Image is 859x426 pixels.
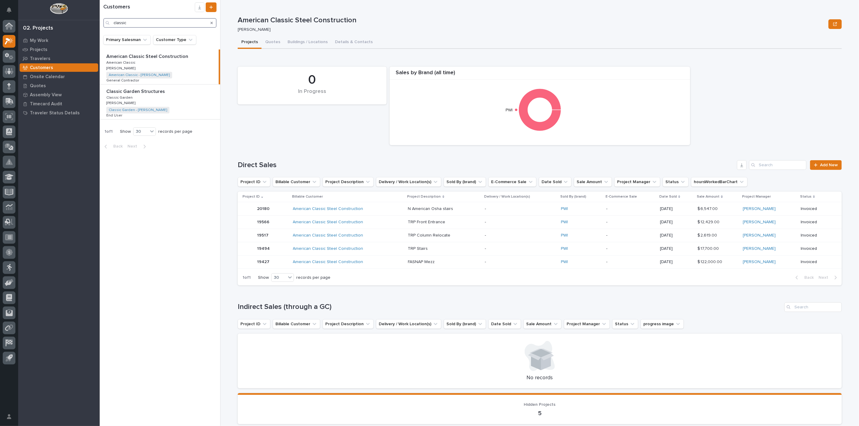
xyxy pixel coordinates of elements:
[660,246,693,251] p: [DATE]
[816,275,842,280] button: Next
[238,242,842,255] tr: 1949419494 American Classic Steel Construction TRP StairsTRP Stairs -PWI -[DATE]$ 17,700.00$ 17,7...
[323,177,374,187] button: Project Description
[248,72,376,87] div: 0
[158,129,192,134] p: records per page
[801,206,832,211] p: Invoiced
[257,205,271,211] p: 20180
[561,246,568,251] a: PWI
[245,410,835,417] p: 5
[663,177,689,187] button: Status
[18,36,100,45] a: My Work
[8,7,15,17] div: Notifications
[292,193,323,200] p: Billable Customer
[407,193,441,200] p: Project Description
[125,144,151,149] button: Next
[819,275,832,280] span: Next
[488,177,536,187] button: E-Commerce Sale
[444,319,486,329] button: Sold By (brand)
[697,258,723,265] p: $ 122,000.00
[50,3,68,14] img: Workspace Logo
[120,129,131,134] p: Show
[484,193,530,200] p: Delivery / Work Location(s)
[641,319,684,329] button: progress image
[523,319,561,329] button: Sale Amount
[293,246,363,251] a: American Classic Steel Construction
[106,52,189,59] p: American Classic Steel Construction
[574,177,612,187] button: Sale Amount
[296,275,330,280] p: records per page
[109,73,170,77] a: American Classic - [PERSON_NAME]
[801,259,832,265] p: Invoiced
[743,233,776,238] a: [PERSON_NAME]
[103,4,195,11] h1: Customers
[485,233,556,238] p: -
[561,220,568,225] a: PWI
[30,83,46,89] p: Quotes
[612,319,638,329] button: Status
[485,206,556,211] p: -
[524,402,556,407] span: Hidden Projects
[100,84,220,119] a: Classic Garden StructuresClassic Garden Structures Classic GardenClassic Garden [PERSON_NAME][PER...
[606,206,655,211] p: -
[659,193,677,200] p: Date Sold
[103,35,151,45] button: Primary Salesman
[238,16,826,25] p: American Classic Steel Construction
[3,4,15,16] button: Notifications
[660,259,693,265] p: [DATE]
[293,259,363,265] a: American Classic Steel Construction
[801,246,832,251] p: Invoiced
[485,246,556,251] p: -
[606,259,655,265] p: -
[784,302,842,312] input: Search
[791,275,816,280] button: Back
[284,36,331,49] button: Buildings / Locations
[444,177,486,187] button: Sold By (brand)
[109,108,167,112] a: Classic Garden - [PERSON_NAME]
[18,99,100,108] a: Timecard Audit
[106,59,137,65] p: American Classic
[743,220,776,225] a: [PERSON_NAME]
[106,87,166,94] p: Classic Garden Structures
[660,206,693,211] p: [DATE]
[23,25,53,32] div: 02. Projects
[106,112,124,118] p: End User
[30,56,50,62] p: Travelers
[606,233,655,238] p: -
[323,319,374,329] button: Project Description
[30,38,48,43] p: My Work
[238,256,842,269] tr: 1942719427 American Classic Steel Construction FASNAP MezzFASNAP Mezz -PWI -[DATE]$ 122,000.00$ 1...
[743,206,776,211] a: [PERSON_NAME]
[660,220,693,225] p: [DATE]
[408,218,447,225] p: TRP Front Entrance
[30,92,62,98] p: Assembly View
[262,36,284,49] button: Quotes
[697,218,721,225] p: $ 12,429.00
[561,233,568,238] a: PWI
[106,100,137,105] p: [PERSON_NAME]
[238,161,735,170] h1: Direct Sales
[606,193,637,200] p: E-Commerce Sale
[103,18,217,28] input: Search
[134,129,148,135] div: 30
[691,177,748,187] button: hoursWorkedBarChart
[801,220,832,225] p: Invoiced
[30,110,80,116] p: Traveler Status Details
[749,160,806,170] input: Search
[408,258,436,265] p: FASNAP Mezz
[606,220,655,225] p: -
[272,275,286,281] div: 30
[248,88,376,101] div: In Progress
[30,47,47,52] p: Projects
[810,160,842,170] a: Add New
[30,101,62,107] p: Timecard Audit
[561,259,568,265] a: PWI
[245,375,835,381] p: No records
[697,232,718,238] p: $ 2,619.00
[18,63,100,72] a: Customers
[258,275,269,280] p: Show
[801,233,832,238] p: Invoiced
[238,319,270,329] button: Project ID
